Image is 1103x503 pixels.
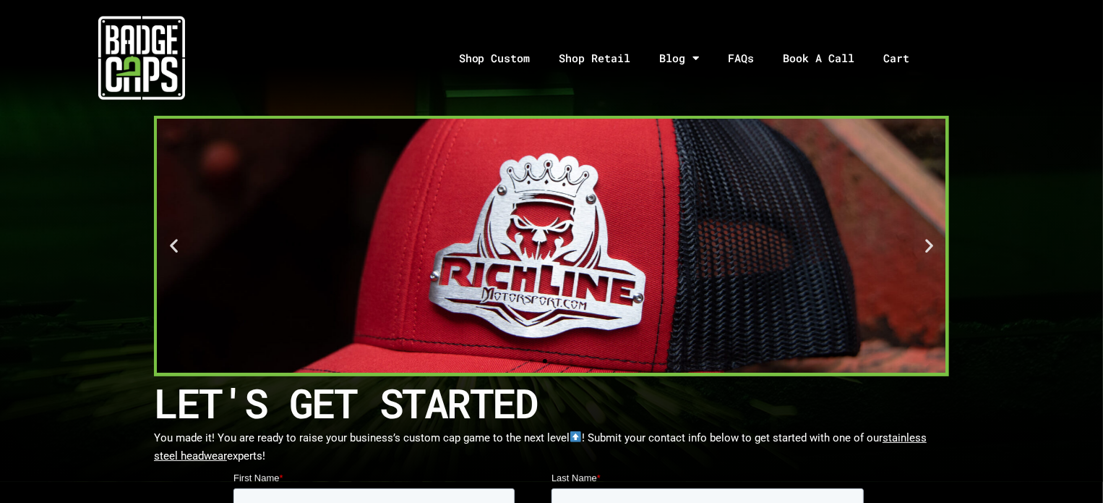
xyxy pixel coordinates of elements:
[165,237,183,255] div: Previous slide
[645,20,714,96] a: Blog
[870,20,943,96] a: Cart
[530,359,534,363] span: Go to slide 1
[445,20,545,96] a: Shop Custom
[318,120,340,131] span: State
[318,61,385,72] span: Your Best Email
[98,14,185,101] img: badgecaps white logo with green acccent
[545,20,645,96] a: Shop Retail
[154,376,949,429] h2: LET'S GET STARTED
[714,20,769,96] a: FAQs
[543,359,547,363] span: Go to slide 2
[283,20,1103,96] nav: Menu
[569,359,573,363] span: Go to slide 4
[154,429,949,465] p: You made it! You are ready to raise your business’s custom cap game to the next level ! Submit yo...
[318,1,364,12] span: Last Name
[769,20,870,96] a: Book A Call
[154,431,927,462] span: stainless steel headwear
[158,119,945,373] div: Slides
[158,119,945,373] div: 2 / 4
[556,359,560,363] span: Go to slide 3
[570,431,581,442] img: ⬆️
[920,237,938,255] div: Next slide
